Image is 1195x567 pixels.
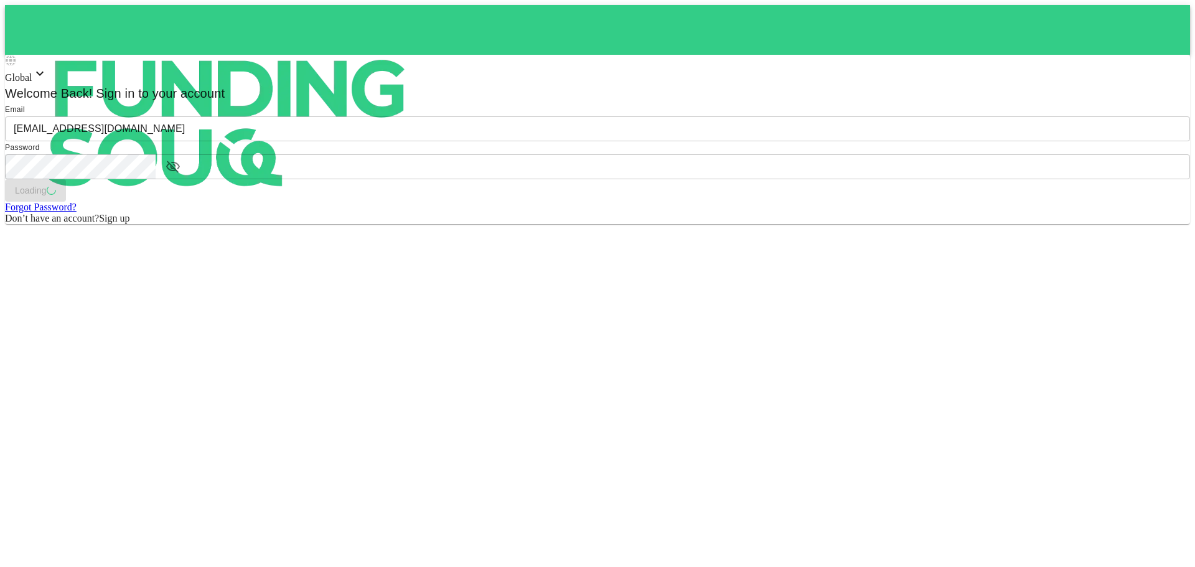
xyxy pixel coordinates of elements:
[99,213,129,223] span: Sign up
[5,87,93,100] span: Welcome Back!
[5,5,1190,55] a: logo
[5,105,25,114] span: Email
[5,143,40,152] span: Password
[5,213,99,223] span: Don’t have an account?
[93,87,225,100] span: Sign in to your account
[5,154,156,179] input: password
[5,202,77,212] a: Forgot Password?
[5,66,1190,83] div: Global
[5,116,1190,141] input: email
[5,5,453,241] img: logo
